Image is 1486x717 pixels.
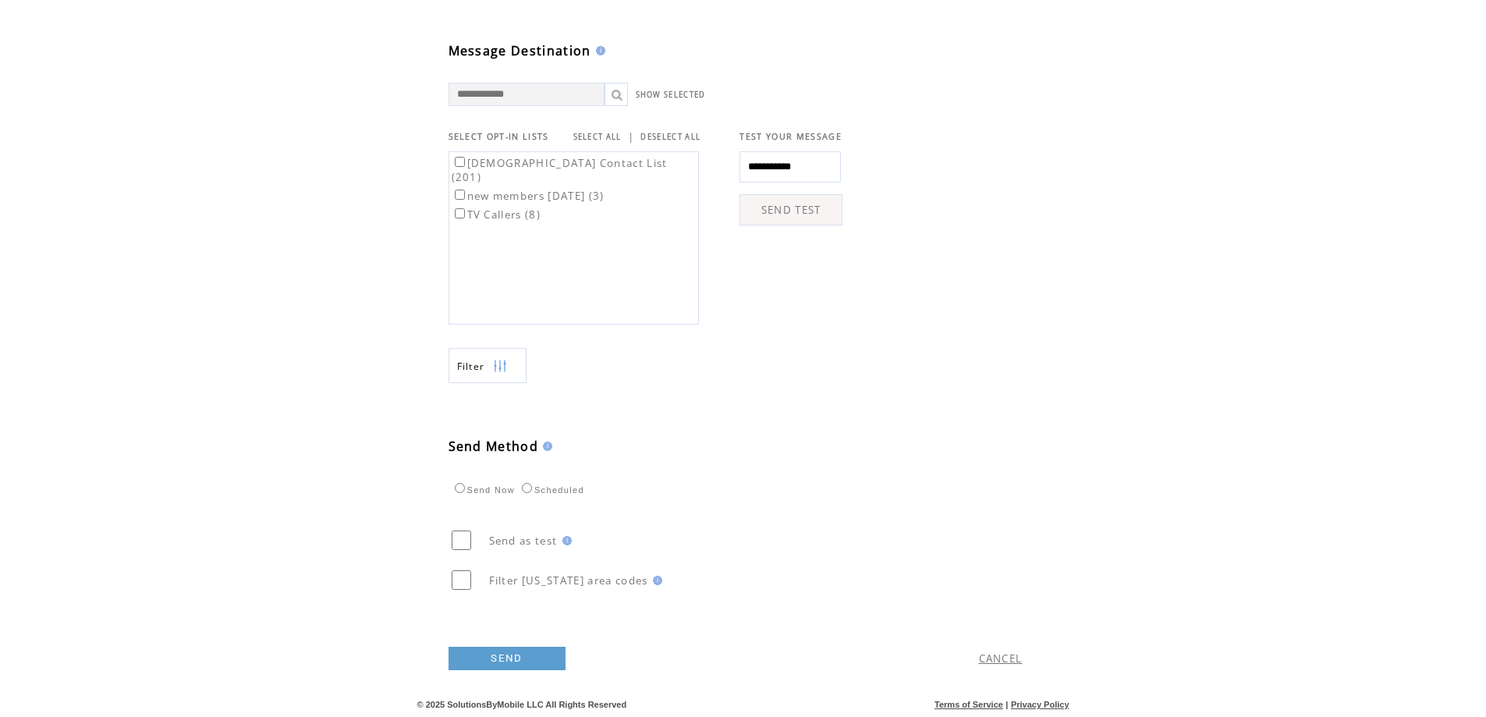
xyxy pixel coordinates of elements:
span: TEST YOUR MESSAGE [739,131,842,142]
img: help.gif [558,536,572,545]
a: SHOW SELECTED [636,90,706,100]
span: SELECT OPT-IN LISTS [449,131,549,142]
label: Send Now [451,485,515,495]
input: TV Callers (8) [455,208,465,218]
label: new members [DATE] (3) [452,189,605,203]
span: | [628,130,634,144]
label: Scheduled [518,485,584,495]
a: Terms of Service [935,700,1003,709]
a: SEND TEST [739,194,842,225]
img: help.gif [591,46,605,55]
a: Filter [449,348,527,383]
span: Send Method [449,438,539,455]
img: help.gif [538,442,552,451]
input: Send Now [455,483,465,493]
span: Filter [US_STATE] area codes [489,573,648,587]
a: Privacy Policy [1011,700,1069,709]
a: DESELECT ALL [640,132,700,142]
input: Scheduled [522,483,532,493]
span: Send as test [489,534,558,548]
span: Message Destination [449,42,591,59]
span: © 2025 SolutionsByMobile LLC All Rights Reserved [417,700,627,709]
img: help.gif [648,576,662,585]
a: SELECT ALL [573,132,622,142]
label: TV Callers (8) [452,208,541,222]
label: [DEMOGRAPHIC_DATA] Contact List (201) [452,156,668,184]
span: | [1005,700,1008,709]
a: SEND [449,647,566,670]
img: filters.png [493,349,507,384]
span: Show filters [457,360,485,373]
a: CANCEL [979,651,1023,666]
input: new members [DATE] (3) [455,190,465,200]
input: [DEMOGRAPHIC_DATA] Contact List (201) [455,157,465,167]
